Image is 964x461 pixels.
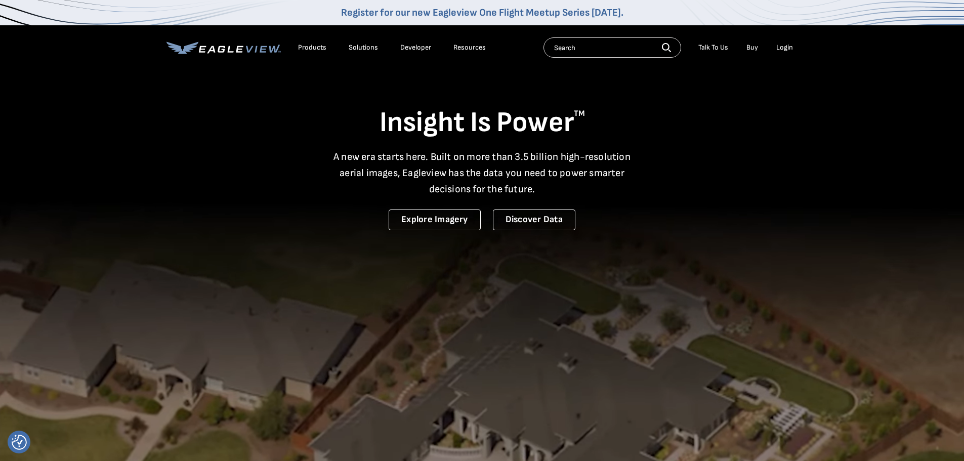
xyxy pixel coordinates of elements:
[776,43,793,52] div: Login
[341,7,623,19] a: Register for our new Eagleview One Flight Meetup Series [DATE].
[349,43,378,52] div: Solutions
[543,37,681,58] input: Search
[400,43,431,52] a: Developer
[12,435,27,450] img: Revisit consent button
[746,43,758,52] a: Buy
[298,43,326,52] div: Products
[574,109,585,118] sup: TM
[327,149,637,197] p: A new era starts here. Built on more than 3.5 billion high-resolution aerial images, Eagleview ha...
[493,209,575,230] a: Discover Data
[166,105,798,141] h1: Insight Is Power
[698,43,728,52] div: Talk To Us
[389,209,481,230] a: Explore Imagery
[453,43,486,52] div: Resources
[12,435,27,450] button: Consent Preferences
